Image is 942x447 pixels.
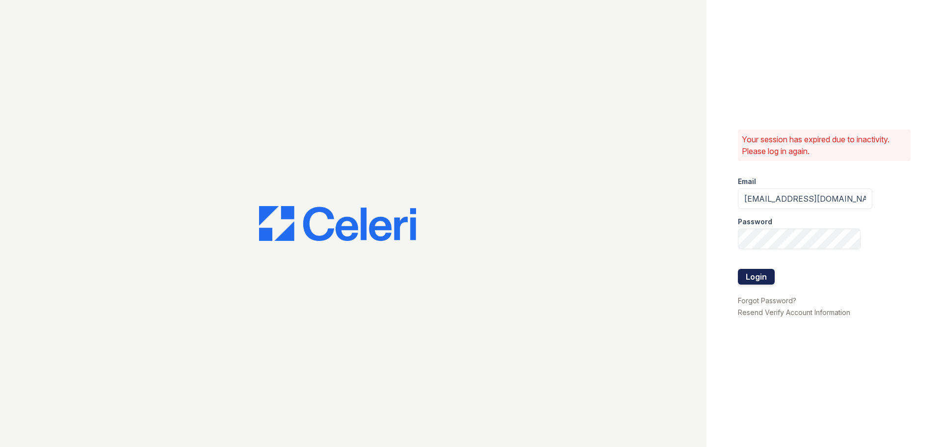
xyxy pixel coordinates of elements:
[738,269,775,285] button: Login
[738,308,850,316] a: Resend Verify Account Information
[742,133,907,157] p: Your session has expired due to inactivity. Please log in again.
[738,217,772,227] label: Password
[738,296,796,305] a: Forgot Password?
[738,177,756,186] label: Email
[259,206,416,241] img: CE_Logo_Blue-a8612792a0a2168367f1c8372b55b34899dd931a85d93a1a3d3e32e68fde9ad4.png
